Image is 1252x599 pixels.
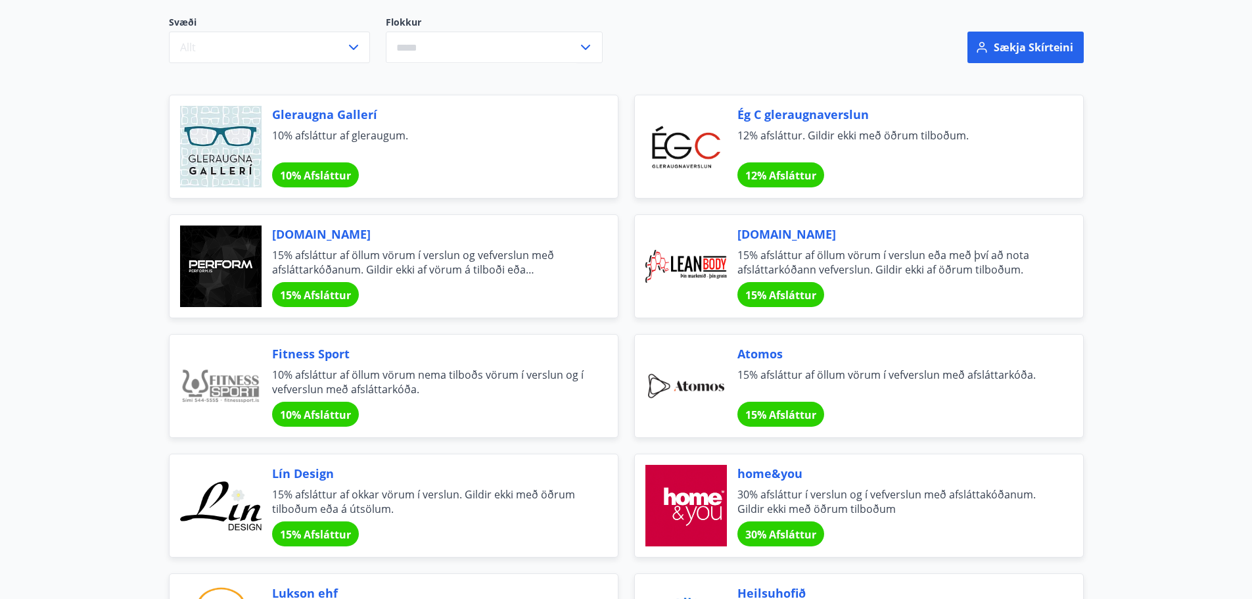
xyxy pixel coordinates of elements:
[737,248,1052,277] span: 15% afsláttur af öllum vörum í verslun eða með því að nota afsláttarkóðann vefverslun. Gildir ekk...
[737,128,1052,157] span: 12% afsláttur. Gildir ekki með öðrum tilboðum.
[169,32,370,63] button: Allt
[272,487,586,516] span: 15% afsláttur af okkar vörum í verslun. Gildir ekki með öðrum tilboðum eða á útsölum.
[272,106,586,123] span: Gleraugna Gallerí
[737,226,1052,243] span: [DOMAIN_NAME]
[737,487,1052,516] span: 30% afsláttur í verslun og í vefverslun með afsláttakóðanum. Gildir ekki með öðrum tilboðum
[745,288,816,302] span: 15% Afsláttur
[280,168,351,183] span: 10% Afsláttur
[169,16,370,32] span: Svæði
[280,408,351,422] span: 10% Afsláttur
[745,408,816,422] span: 15% Afsláttur
[272,345,586,362] span: Fitness Sport
[967,32,1084,63] button: Sækja skírteini
[386,16,603,29] label: Flokkur
[745,168,816,183] span: 12% Afsláttur
[737,106,1052,123] span: Ég C gleraugnaverslun
[737,368,1052,396] span: 15% afsláttur af öllum vörum í vefverslun með afsláttarkóða.
[272,368,586,396] span: 10% afsláttur af öllum vörum nema tilboðs vörum í verslun og í vefverslun með afsláttarkóða.
[745,527,816,542] span: 30% Afsláttur
[272,248,586,277] span: 15% afsláttur af öllum vörum í verslun og vefverslun með afsláttarkóðanum. Gildir ekki af vörum á...
[280,527,351,542] span: 15% Afsláttur
[737,345,1052,362] span: Atomos
[272,226,586,243] span: [DOMAIN_NAME]
[272,465,586,482] span: Lín Design
[737,465,1052,482] span: home&you
[272,128,586,157] span: 10% afsláttur af gleraugum.
[180,40,196,55] span: Allt
[280,288,351,302] span: 15% Afsláttur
